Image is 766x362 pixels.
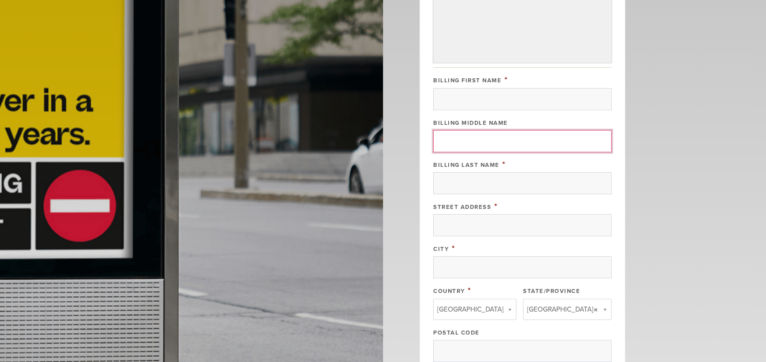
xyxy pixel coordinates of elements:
span: This field is required. [468,285,471,295]
label: Billing Middle Name [433,119,508,127]
label: Billing Last Name [433,162,500,169]
label: State/Province [523,288,580,295]
span: [GEOGRAPHIC_DATA] [527,304,593,315]
span: This field is required. [504,75,508,85]
a: [GEOGRAPHIC_DATA] [523,299,612,320]
label: Street Address [433,204,491,211]
span: This field is required. [502,159,506,169]
label: Postal Code [433,329,480,336]
a: [GEOGRAPHIC_DATA] [433,299,516,320]
span: This field is required. [452,243,455,253]
span: This field is required. [494,201,498,211]
label: Billing First Name [433,77,501,84]
span: [GEOGRAPHIC_DATA] [437,304,504,315]
label: City [433,246,449,253]
label: Country [433,288,465,295]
